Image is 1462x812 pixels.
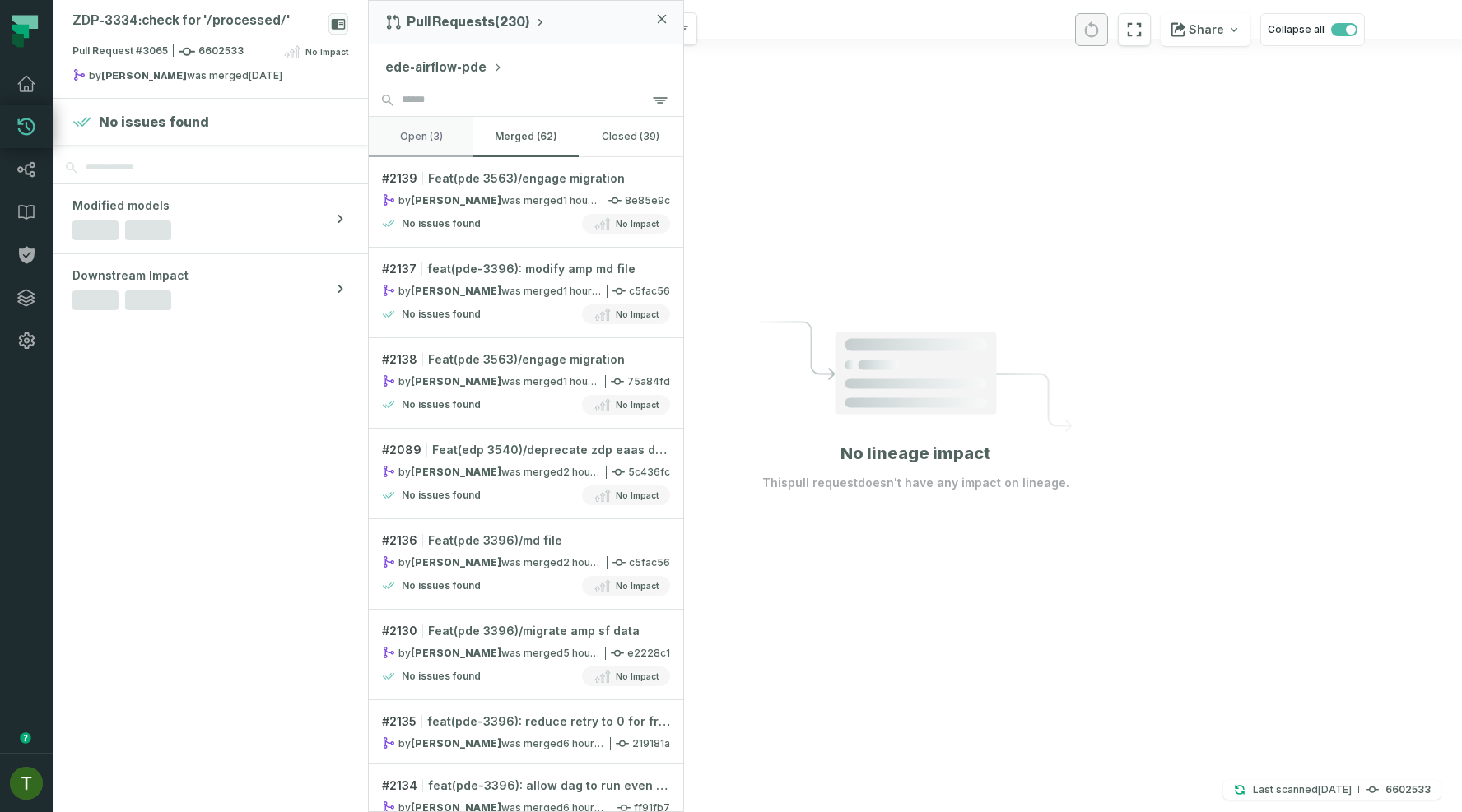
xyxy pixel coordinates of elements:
span: No Impact [616,579,659,592]
h4: No issues found [402,489,481,502]
span: No Impact [305,45,348,58]
button: Share [1161,13,1250,46]
button: Collapse all [1260,13,1365,46]
strong: moria-kauffman [411,285,501,297]
button: open (3) [369,117,473,156]
span: feat(pde-3396): reduce retry to 0 for freshness [427,713,670,730]
div: # 2135 [382,713,670,730]
div: # 2089 [382,442,670,458]
a: #2138Feat(pde 3563)/engage migrationby[PERSON_NAME]was merged[DATE] 2:04:51 PM75a84fdNo issues fo... [369,338,683,429]
div: by was merged [382,284,602,298]
div: by was merged [382,555,602,569]
img: avatar of Tomer Galun [10,767,43,800]
div: # 2138 [382,351,670,368]
relative-time: Aug 10, 2025, 1:10 PM GMT+3 [563,466,622,478]
div: 219181a [382,736,670,750]
h4: No issues found [402,217,481,230]
span: No Impact [616,217,659,230]
p: Last scanned [1253,782,1352,798]
h4: 6602533 [1385,785,1431,795]
a: #2136Feat(pde 3396)/md fileby[PERSON_NAME]was merged[DATE] 1:10:17 PMc5fac56No issues foundNo Impact [369,519,683,610]
h4: No issues found [402,579,481,592]
span: feat(pde-3396): allow dag to run even if freshness fails [428,777,670,794]
div: ZDP-3334: check for '/processed/' [72,13,290,29]
button: Downstream Impact [53,254,368,323]
strong: moria-kauffman [411,556,501,568]
span: Feat(pde 3396)/migrate amp sf data [428,623,640,639]
span: Downstream Impact [72,267,189,284]
relative-time: Aug 10, 2025, 1:10 PM GMT+3 [563,556,622,568]
button: ede-airflow-pde [385,58,503,77]
relative-time: Aug 10, 2025, 10:27 AM GMT+3 [563,647,622,659]
h4: No issues found [402,398,481,411]
div: # 2130 [382,623,670,639]
h4: No issues found [402,308,481,321]
button: Last scanned[DATE] 2:00:20 AM6602533 [1223,780,1441,800]
strong: moria-kauffman [411,737,501,749]
span: Pull Request #3065 6602533 [72,44,244,60]
div: # 2137 [382,261,670,277]
span: Feat(pde 3563)/engage migration [428,351,625,368]
div: # 2134 [382,777,670,794]
div: Tooltip anchor [18,731,33,745]
a: #2130Feat(pde 3396)/migrate amp sf databy[PERSON_NAME]was merged[DATE] 10:27:31 AMe2228c1No issue... [369,610,683,700]
button: Pull Requests(230) [385,14,547,30]
h1: No lineage impact [840,442,990,465]
h4: No issues found [402,670,481,683]
div: 5c436fc [382,465,670,479]
relative-time: Aug 8, 2025, 6:58 PM GMT+3 [249,69,282,81]
div: by was merged [382,374,600,388]
h4: No issues found [99,112,209,132]
strong: andrii-sokolov [411,375,501,387]
div: # 2136 [382,532,670,549]
div: by was merged [382,736,605,750]
a: #2089Feat(edp 3540)/deprecate zdp eaas data dagby[PERSON_NAME]was merged[DATE] 1:10:18 PM5c436fcN... [369,429,683,519]
div: by was merged [382,193,598,207]
relative-time: Aug 10, 2025, 9:26 AM GMT+3 [563,737,622,749]
span: Modified models [72,197,170,214]
relative-time: Aug 9, 2025, 2:00 AM GMT+3 [1318,783,1352,796]
a: #2135feat(pde-3396): reduce retry to 0 for freshnessby[PERSON_NAME]was merged[DATE] 9:26:59 AM219... [369,700,683,764]
p: This pull request doesn't have any impact on lineage. [762,475,1069,491]
a: #2137feat(pde-3396): modify amp md fileby[PERSON_NAME]was merged[DATE] 2:15:41 PMc5fac56No issues... [369,248,683,338]
strong: Jerry Thomas (jerry-thomas) [101,71,187,81]
span: No Impact [616,308,659,321]
span: Feat(pde 3563)/engage migration [428,170,625,187]
span: Feat(edp 3540)/deprecate zdp eaas data dag [432,442,670,458]
span: feat(pde-3396): modify amp md file [427,261,636,277]
div: 75a84fd [382,374,670,388]
div: by was merged [382,465,601,479]
span: Feat(pde 3396)/md file [428,532,562,549]
relative-time: Aug 10, 2025, 2:15 PM GMT+3 [563,285,613,297]
div: by was merged [382,646,600,660]
a: #2139Feat(pde 3563)/engage migrationby[PERSON_NAME]was merged[DATE] 2:18:12 PM8e85e9cNo issues fo... [369,157,683,248]
div: by was merged [72,68,328,88]
div: 8e85e9c [382,193,670,207]
strong: elad-levy [411,466,501,478]
button: Modified models [53,184,368,253]
span: No Impact [616,670,659,683]
div: c5fac56 [382,555,670,569]
span: No Impact [616,489,659,502]
span: No Impact [616,398,659,411]
button: merged (62) [473,117,578,156]
strong: moria-kauffman [411,647,501,659]
button: closed (39) [579,117,683,156]
relative-time: Aug 10, 2025, 2:18 PM GMT+3 [563,194,613,206]
div: # 2139 [382,170,670,187]
div: c5fac56 [382,284,670,298]
relative-time: Aug 10, 2025, 2:04 PM GMT+3 [563,375,613,387]
div: e2228c1 [382,646,670,660]
strong: andrii-sokolov [411,194,501,206]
